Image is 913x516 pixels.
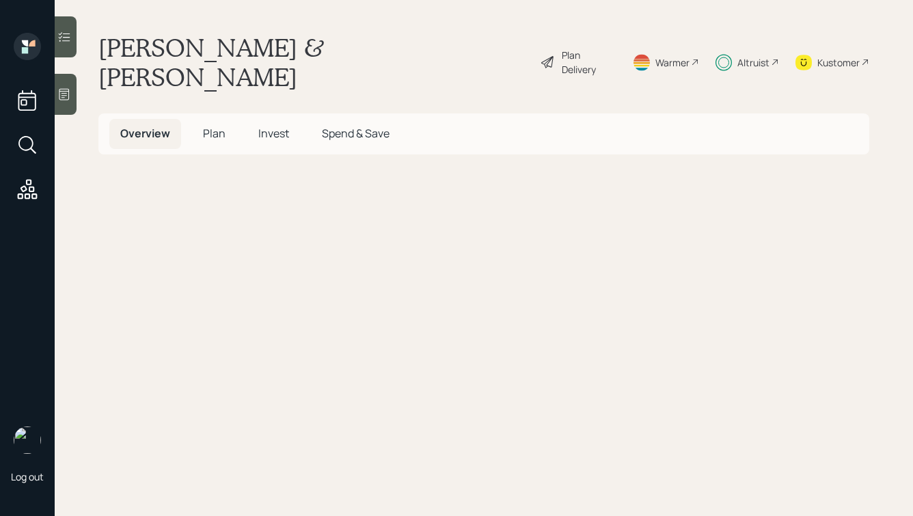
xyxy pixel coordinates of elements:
[737,55,769,70] div: Altruist
[14,426,41,454] img: hunter_neumayer.jpg
[203,126,226,141] span: Plan
[11,470,44,483] div: Log out
[258,126,289,141] span: Invest
[120,126,170,141] span: Overview
[562,48,616,77] div: Plan Delivery
[655,55,690,70] div: Warmer
[817,55,860,70] div: Kustomer
[98,33,529,92] h1: [PERSON_NAME] & [PERSON_NAME]
[322,126,390,141] span: Spend & Save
